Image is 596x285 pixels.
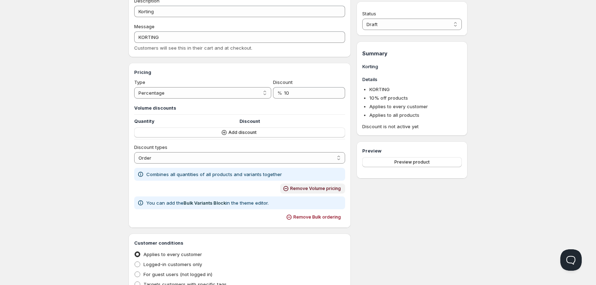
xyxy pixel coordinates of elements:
h4: Discount [239,117,316,125]
h3: Customer conditions [134,239,345,246]
button: Remove Bulk ordering [283,212,345,222]
p: You can add the in the theme editor. [146,199,269,206]
a: Bulk Variants Block [183,200,226,206]
iframe: Help Scout Beacon - Open [560,249,582,271]
button: Add discount [134,127,345,137]
h3: Korting [362,63,462,70]
h3: Volume discounts [134,104,345,111]
h3: Preview [362,147,462,154]
span: Remove Bulk ordering [293,214,341,220]
input: Private internal description [134,6,345,17]
span: Discount types [134,144,167,150]
span: Preview product [394,159,430,165]
span: Status [362,11,376,16]
span: Customers will see this in their cart and at checkout. [134,45,252,51]
h3: Details [362,76,462,83]
span: For guest users (not logged in) [143,271,212,277]
h3: Pricing [134,69,345,76]
span: Remove Volume pricing [290,186,341,191]
span: Message [134,24,155,29]
span: % [277,90,282,96]
span: Applies to all products [369,112,419,118]
h4: Quantity [134,117,239,125]
span: Discount is not active yet [362,123,462,130]
h1: Summary [362,50,462,57]
span: Type [134,79,145,85]
p: Combines all quantities of all products and variants together [146,171,282,178]
button: Remove Volume pricing [280,184,345,194]
span: 10 % off products [369,95,408,101]
button: Preview product [362,157,462,167]
span: Add discount [228,130,257,135]
span: Applies to every customer [143,251,202,257]
span: KORTING [369,86,390,92]
span: Applies to every customer [369,104,428,109]
span: Logged-in customers only [143,261,202,267]
span: Discount [273,79,293,85]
